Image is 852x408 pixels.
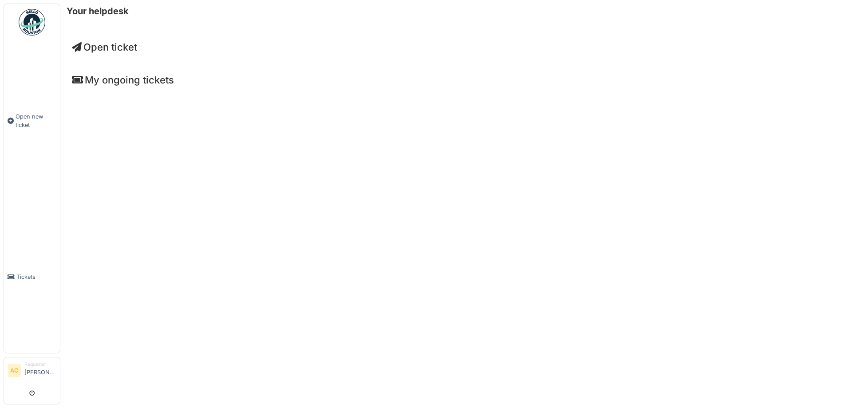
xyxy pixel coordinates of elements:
span: Tickets [16,273,56,281]
img: Badge_color-CXgf-gQk.svg [19,9,45,36]
a: Open ticket [72,41,137,53]
h6: Your helpdesk [67,6,129,16]
a: Open new ticket [4,40,60,201]
div: Requester [24,361,56,368]
h4: My ongoing tickets [72,74,840,86]
a: Tickets [4,201,60,353]
span: Open new ticket [16,112,56,129]
a: AC Requester[PERSON_NAME] [8,361,56,382]
li: AC [8,364,21,377]
li: [PERSON_NAME] [24,361,56,380]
